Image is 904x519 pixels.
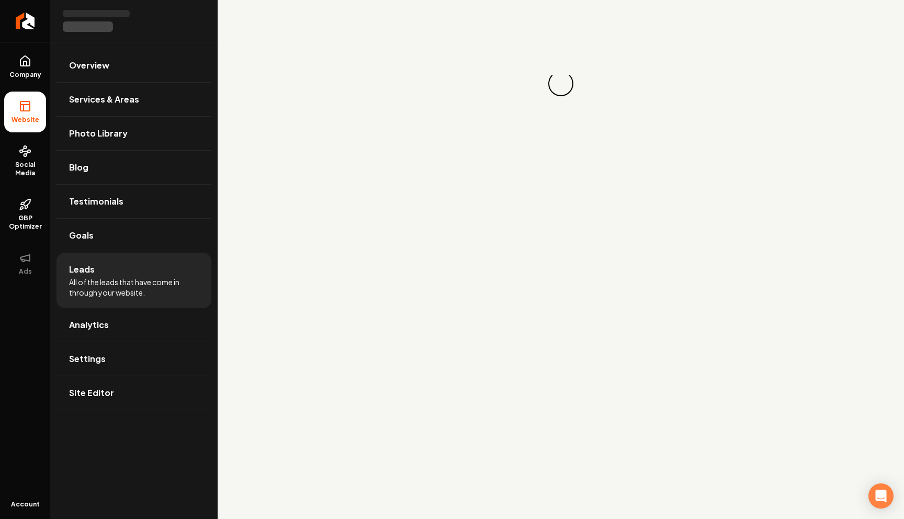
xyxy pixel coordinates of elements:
[69,161,88,174] span: Blog
[56,49,211,82] a: Overview
[16,13,35,29] img: Rebolt Logo
[56,376,211,410] a: Site Editor
[69,127,128,140] span: Photo Library
[868,483,894,509] div: Open Intercom Messenger
[56,185,211,218] a: Testimonials
[56,342,211,376] a: Settings
[56,308,211,342] a: Analytics
[69,353,106,365] span: Settings
[56,83,211,116] a: Services & Areas
[56,219,211,252] a: Goals
[69,195,123,208] span: Testimonials
[4,161,46,177] span: Social Media
[69,277,199,298] span: All of the leads that have come in through your website.
[56,151,211,184] a: Blog
[15,267,36,276] span: Ads
[4,243,46,284] button: Ads
[69,263,95,276] span: Leads
[69,319,109,331] span: Analytics
[4,214,46,231] span: GBP Optimizer
[4,190,46,239] a: GBP Optimizer
[7,116,43,124] span: Website
[4,47,46,87] a: Company
[546,69,576,99] div: Loading
[11,500,40,509] span: Account
[4,137,46,186] a: Social Media
[69,387,114,399] span: Site Editor
[69,93,139,106] span: Services & Areas
[69,59,109,72] span: Overview
[69,229,94,242] span: Goals
[56,117,211,150] a: Photo Library
[5,71,46,79] span: Company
